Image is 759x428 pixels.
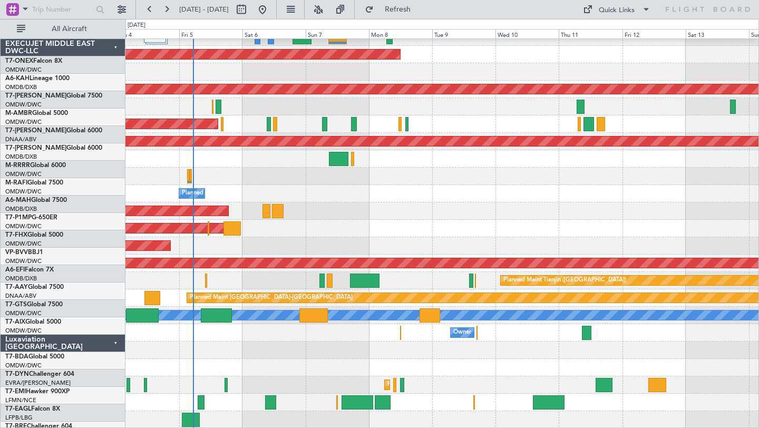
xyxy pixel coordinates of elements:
[5,240,42,248] a: OMDW/DWC
[5,371,74,377] a: T7-DYNChallenger 604
[5,145,102,151] a: T7-[PERSON_NAME]Global 6000
[5,292,36,300] a: DNAA/ABV
[182,186,220,201] div: Planned Maint
[5,162,66,169] a: M-RRRRGlobal 6000
[5,275,37,283] a: OMDB/DXB
[5,309,42,317] a: OMDW/DWC
[360,1,423,18] button: Refresh
[190,290,353,306] div: Planned Maint [GEOGRAPHIC_DATA]-[GEOGRAPHIC_DATA]
[5,128,102,134] a: T7-[PERSON_NAME]Global 6000
[5,197,67,203] a: A6-MAHGlobal 7500
[12,21,114,37] button: All Aircraft
[5,319,25,325] span: T7-AIX
[5,197,31,203] span: A6-MAH
[5,301,27,308] span: T7-GTS
[5,354,28,360] span: T7-BDA
[5,83,37,91] a: OMDB/DXB
[5,66,42,74] a: OMDW/DWC
[5,93,102,99] a: T7-[PERSON_NAME]Global 7500
[5,388,70,395] a: T7-EMIHawker 900XP
[179,29,242,38] div: Fri 5
[5,327,42,335] a: OMDW/DWC
[495,29,559,38] div: Wed 10
[5,232,63,238] a: T7-FHXGlobal 5000
[5,222,42,230] a: OMDW/DWC
[27,25,111,33] span: All Aircraft
[622,29,686,38] div: Fri 12
[5,128,66,134] span: T7-[PERSON_NAME]
[5,406,60,412] a: T7-EAGLFalcon 8X
[5,170,42,178] a: OMDW/DWC
[5,188,42,196] a: OMDW/DWC
[5,414,33,422] a: LFPB/LBG
[242,29,306,38] div: Sat 6
[5,110,32,116] span: M-AMBR
[5,180,63,186] a: M-RAFIGlobal 7500
[432,29,495,38] div: Tue 9
[5,58,33,64] span: T7-ONEX
[306,29,369,38] div: Sun 7
[453,325,471,341] div: Owner
[5,267,25,273] span: A6-EFI
[32,2,93,17] input: Trip Number
[5,58,62,64] a: T7-ONEXFalcon 8X
[128,21,145,30] div: [DATE]
[179,5,229,14] span: [DATE] - [DATE]
[5,75,70,82] a: A6-KAHLineage 1000
[5,319,61,325] a: T7-AIXGlobal 5000
[376,6,420,13] span: Refresh
[5,118,42,126] a: OMDW/DWC
[5,284,64,290] a: T7-AAYGlobal 7500
[5,354,64,360] a: T7-BDAGlobal 5000
[5,371,29,377] span: T7-DYN
[5,267,54,273] a: A6-EFIFalcon 7X
[5,153,37,161] a: OMDB/DXB
[5,232,27,238] span: T7-FHX
[5,379,71,387] a: EVRA/[PERSON_NAME]
[5,93,66,99] span: T7-[PERSON_NAME]
[5,162,30,169] span: M-RRRR
[5,406,31,412] span: T7-EAGL
[5,284,28,290] span: T7-AAY
[686,29,749,38] div: Sat 13
[503,273,626,288] div: Planned Maint Tianjin ([GEOGRAPHIC_DATA])
[5,301,63,308] a: T7-GTSGlobal 7500
[5,249,43,256] a: VP-BVVBBJ1
[5,205,37,213] a: OMDB/DXB
[5,101,42,109] a: OMDW/DWC
[5,110,68,116] a: M-AMBRGlobal 5000
[5,215,57,221] a: T7-P1MPG-650ER
[387,377,553,393] div: Planned Maint [GEOGRAPHIC_DATA] ([GEOGRAPHIC_DATA])
[5,362,42,369] a: OMDW/DWC
[5,257,42,265] a: OMDW/DWC
[5,135,36,143] a: DNAA/ABV
[5,75,30,82] span: A6-KAH
[5,145,66,151] span: T7-[PERSON_NAME]
[5,396,36,404] a: LFMN/NCE
[369,29,432,38] div: Mon 8
[5,215,32,221] span: T7-P1MP
[599,5,635,16] div: Quick Links
[559,29,622,38] div: Thu 11
[5,180,27,186] span: M-RAFI
[5,388,26,395] span: T7-EMI
[578,1,656,18] button: Quick Links
[5,249,28,256] span: VP-BVV
[115,29,179,38] div: Thu 4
